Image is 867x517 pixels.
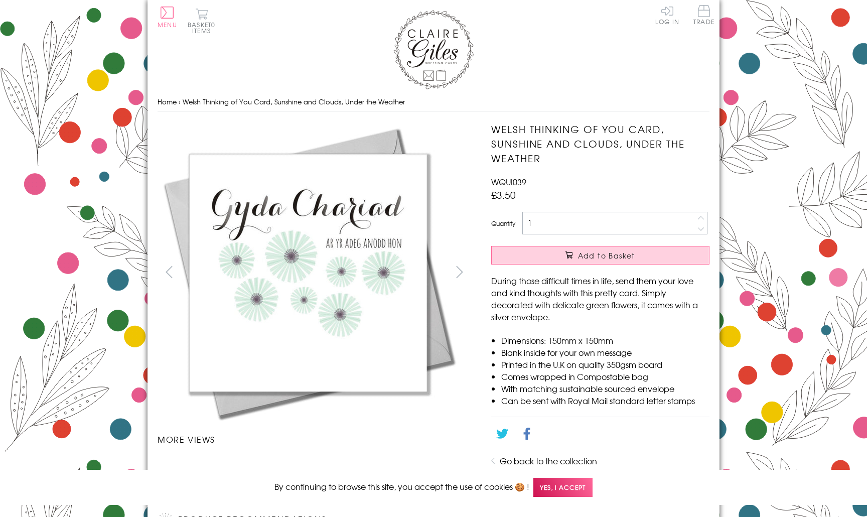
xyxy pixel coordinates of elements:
span: £3.50 [491,188,516,202]
button: Add to Basket [491,246,709,265]
a: Trade [693,5,714,27]
li: Printed in the U.K on quality 350gsm board [501,358,709,370]
li: Comes wrapped in Compostable bag [501,370,709,382]
li: Can be sent with Royal Mail standard letter stamps [501,395,709,407]
label: Quantity [491,219,515,228]
h1: Welsh Thinking of You Card, Sunshine and Clouds, Under the Weather [491,122,709,165]
img: Claire Giles Greetings Cards [393,10,474,89]
nav: breadcrumbs [158,92,709,112]
a: Home [158,97,177,106]
span: Add to Basket [578,250,635,261]
h3: More views [158,433,471,445]
span: Menu [158,20,177,29]
button: Basket0 items [188,8,215,34]
a: Log In [655,5,679,25]
li: With matching sustainable sourced envelope [501,382,709,395]
a: Go back to the collection [500,455,597,467]
span: Welsh Thinking of You Card, Sunshine and Clouds, Under the Weather [183,97,405,106]
span: WQUI039 [491,176,526,188]
button: next [449,261,471,283]
span: 0 items [192,20,215,35]
li: Blank inside for your own message [501,346,709,358]
span: › [179,97,181,106]
img: Welsh Thinking of You Card, Sunshine and Clouds, Under the Weather [158,122,459,423]
button: prev [158,261,180,283]
li: Carousel Page 1 (Current Slide) [158,455,236,477]
span: Trade [693,5,714,25]
li: Dimensions: 150mm x 150mm [501,334,709,346]
ul: Carousel Pagination [158,455,471,477]
p: During those difficult times in life, send them your love and kind thoughts with this pretty card... [491,275,709,323]
li: Carousel Page 2 [236,455,314,477]
button: Menu [158,7,177,28]
span: Yes, I accept [533,478,593,497]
